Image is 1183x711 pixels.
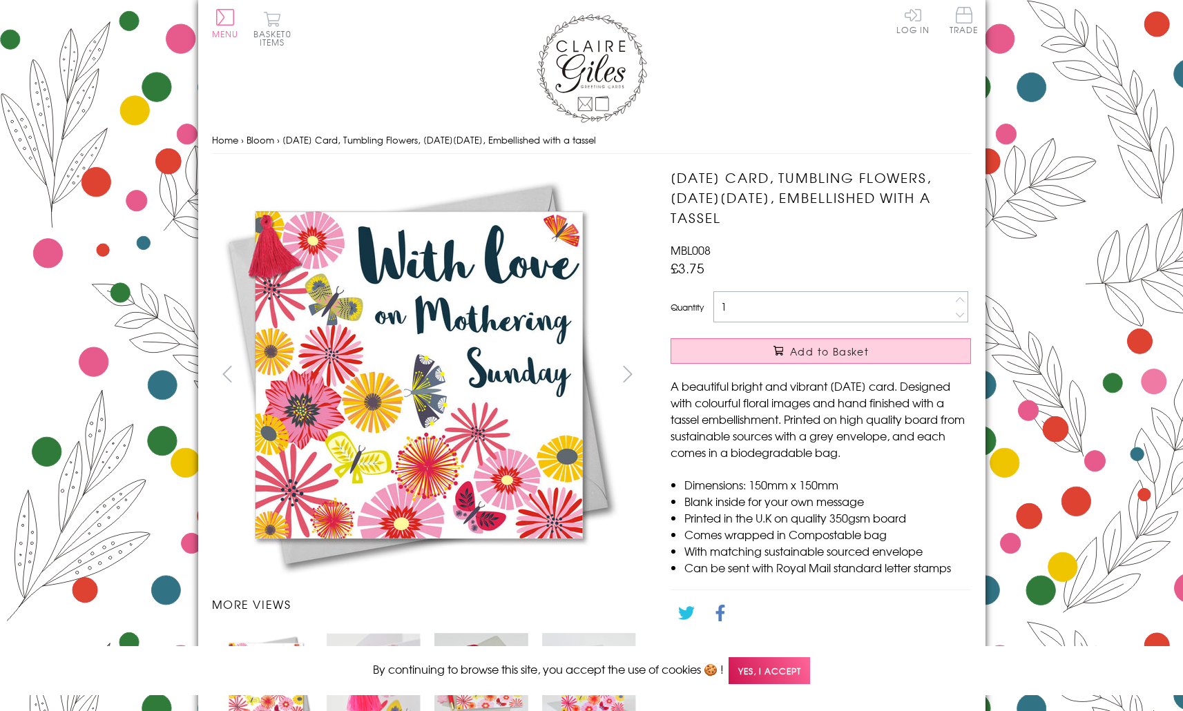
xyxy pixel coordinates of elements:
[612,358,643,389] button: next
[684,543,971,559] li: With matching sustainable sourced envelope
[247,133,274,146] a: Bloom
[729,657,810,684] span: Yes, I accept
[896,7,930,34] a: Log In
[260,28,291,48] span: 0 items
[253,11,291,46] button: Basket0 items
[282,133,596,146] span: [DATE] Card, Tumbling Flowers, [DATE][DATE], Embellished with a tassel
[671,301,704,313] label: Quantity
[950,7,979,34] span: Trade
[671,242,711,258] span: MBL008
[684,559,971,576] li: Can be sent with Royal Mail standard letter stamps
[790,344,869,358] span: Add to Basket
[684,526,971,543] li: Comes wrapped in Compostable bag
[212,9,239,38] button: Menu
[671,338,971,364] button: Add to Basket
[537,14,647,123] img: Claire Giles Greetings Cards
[671,378,971,460] p: A beautiful bright and vibrant [DATE] card. Designed with colourful floral images and hand finish...
[212,596,644,612] h3: More views
[671,168,971,227] h1: [DATE] Card, Tumbling Flowers, [DATE][DATE], Embellished with a tassel
[684,476,971,493] li: Dimensions: 150mm x 150mm
[682,642,816,659] a: Go back to the collection
[950,7,979,37] a: Trade
[212,126,972,155] nav: breadcrumbs
[212,28,239,40] span: Menu
[684,493,971,509] li: Blank inside for your own message
[212,358,243,389] button: prev
[684,509,971,526] li: Printed in the U.K on quality 350gsm board
[212,133,238,146] a: Home
[277,133,280,146] span: ›
[211,168,626,582] img: Mother's Day Card, Tumbling Flowers, Mothering Sunday, Embellished with a tassel
[671,258,704,277] span: £3.75
[643,168,1057,582] img: Mother's Day Card, Tumbling Flowers, Mothering Sunday, Embellished with a tassel
[241,133,244,146] span: ›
